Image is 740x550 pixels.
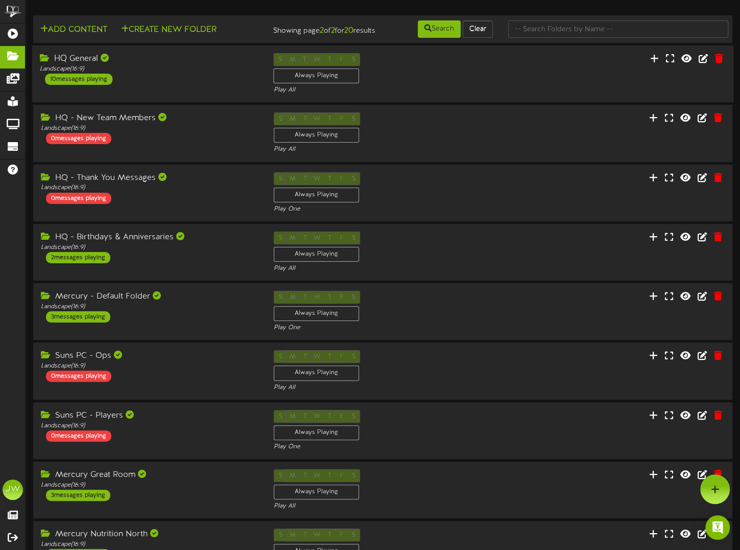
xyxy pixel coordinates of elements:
div: Landscape ( 16:9 ) [41,184,258,192]
div: Landscape ( 16:9 ) [41,124,258,133]
div: Showing page of for results [265,19,383,37]
div: 3 messages playing [46,490,110,501]
strong: 2 [320,26,324,35]
div: 0 messages playing [46,193,111,204]
div: Landscape ( 16:9 ) [41,540,258,549]
div: 0 messages playing [46,371,111,382]
div: Play All [274,145,491,154]
div: Play All [274,383,491,392]
div: Mercury - Default Folder [41,291,258,303]
div: Landscape ( 16:9 ) [40,65,258,74]
button: Clear [463,20,493,38]
div: Play One [274,205,491,214]
div: Open Intercom Messenger [705,515,730,540]
div: Landscape ( 16:9 ) [41,422,258,430]
div: 2 messages playing [46,252,110,263]
div: Always Playing [274,188,359,202]
div: Always Playing [274,247,359,262]
div: Always Playing [274,68,360,83]
div: Always Playing [274,365,359,380]
div: HQ General [40,53,258,65]
div: Suns PC - Players [41,410,258,422]
div: 10 messages playing [45,74,112,85]
div: Mercury Nutrition North [41,529,258,540]
button: Search [418,20,461,38]
div: 0 messages playing [46,430,111,442]
div: HQ - Thank You Messages [41,172,258,184]
div: HQ - New Team Members [41,112,258,124]
div: Play All [274,264,491,273]
button: Create New Folder [118,24,220,36]
strong: 2 [331,26,335,35]
div: Landscape ( 16:9 ) [41,303,258,311]
div: Suns PC - Ops [41,350,258,362]
div: 3 messages playing [46,311,110,323]
div: Play One [274,443,491,451]
div: Play All [274,502,491,511]
div: Mercury Great Room [41,469,258,481]
input: -- Search Folders by Name -- [508,20,728,38]
div: Always Playing [274,485,359,499]
div: Landscape ( 16:9 ) [41,362,258,371]
div: Landscape ( 16:9 ) [41,481,258,490]
div: Always Playing [274,306,359,321]
div: Always Playing [274,128,359,143]
div: 0 messages playing [46,133,111,144]
div: Play One [274,324,491,332]
div: Landscape ( 16:9 ) [41,243,258,252]
strong: 20 [344,26,353,35]
button: Add Content [37,24,110,36]
div: Play All [274,86,492,95]
div: JW [3,479,23,500]
div: Always Playing [274,425,359,440]
div: HQ - Birthdays & Anniversaries [41,232,258,243]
